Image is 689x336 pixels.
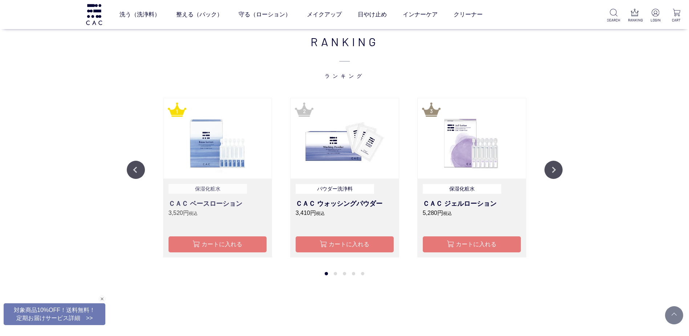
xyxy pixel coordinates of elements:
button: 3 of 2 [343,272,346,275]
a: LOGIN [649,9,662,23]
a: 日やけ止め [358,4,387,25]
button: 5 of 2 [361,272,364,275]
img: ＣＡＣジェルローション loading= [418,98,526,179]
p: 3,520円 [169,209,267,217]
a: インナーケア [403,4,438,25]
a: 保湿化粧水 ＣＡＣ ベースローション 3,520円税込 [169,184,267,228]
p: 3,410円 [296,209,394,217]
button: 1 of 2 [325,272,328,275]
a: RANKING [628,9,641,23]
button: 2 of 2 [334,272,337,275]
a: CART [670,9,683,23]
img: logo [85,4,103,25]
span: 税込 [189,211,198,216]
button: Next [544,161,563,179]
a: 守る（ローション） [239,4,291,25]
a: パウダー洗浄料 ＣＡＣ ウォッシングパウダー 3,410円税込 [296,184,394,228]
p: RANKING [628,17,641,23]
button: 4 of 2 [352,272,355,275]
button: カートに入れる [169,236,267,252]
img: ＣＡＣ ベースローション [163,98,272,179]
button: Previous [127,161,145,179]
h3: ＣＡＣ ベースローション [169,199,267,209]
img: ＣＡＣウォッシングパウダー [291,98,399,179]
span: 税込 [316,211,325,216]
p: SEARCH [607,17,620,23]
p: LOGIN [649,17,662,23]
p: 保湿化粧水 [423,184,501,194]
a: SEARCH [607,9,620,23]
a: クリーナー [454,4,483,25]
a: 整える（パック） [176,4,223,25]
a: メイクアップ [307,4,342,25]
a: 保湿化粧水 ＣＡＣ ジェルローション 5,280円税込 [423,184,521,228]
button: カートに入れる [296,236,394,252]
span: 税込 [443,211,452,216]
p: パウダー洗浄料 [296,184,374,194]
h3: ＣＡＣ ジェルローション [423,199,521,209]
span: ランキング [127,50,563,79]
p: CART [670,17,683,23]
p: 保湿化粧水 [169,184,247,194]
p: 5,280円 [423,209,521,217]
h3: ＣＡＣ ウォッシングパウダー [296,199,394,209]
button: カートに入れる [423,236,521,252]
a: 洗う（洗浄料） [119,4,160,25]
h2: RANKING [127,33,563,79]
